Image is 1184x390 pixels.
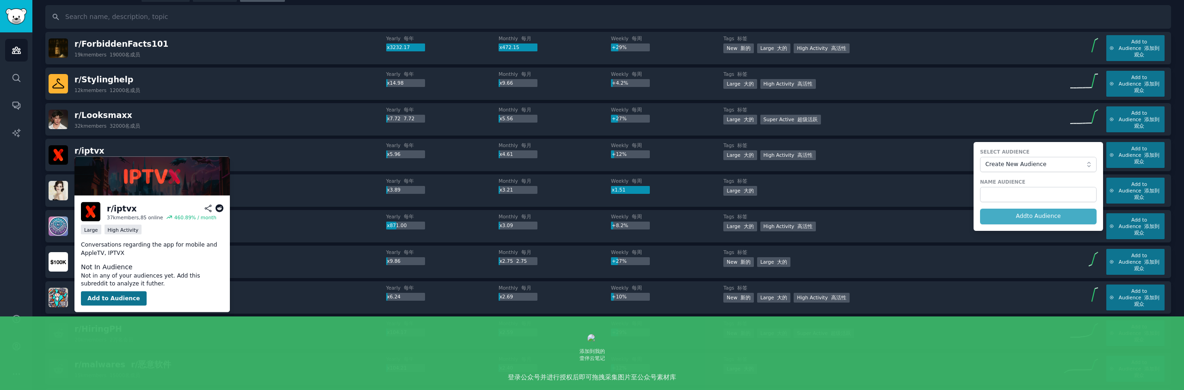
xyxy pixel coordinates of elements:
dt: Yearly [386,285,499,291]
font: 大的 [777,259,787,265]
font: 每周 [632,249,642,255]
font: 每月 [521,285,531,291]
font: 添加到观众 [1134,81,1159,93]
label: Name Audience [980,179,1097,185]
font: 每周 [632,285,642,291]
span: x4.61 [499,151,513,157]
div: Large [723,150,757,160]
img: GummySearch logo [6,8,27,25]
span: x5.56 [499,116,513,121]
dd: Not in any of your audiences yet. Add this subreddit to analyze it futher. [81,272,223,288]
font: 每周 [632,107,642,112]
span: Add to Audience [1117,74,1161,93]
span: Add to Audience [1117,288,1161,307]
font: 每周 [632,71,642,77]
font: 每年 [404,107,414,112]
span: Create New Audience [986,161,1087,169]
p: Conversations regarding the app for mobile and AppleTV, IPTVX [81,241,223,257]
span: x6.24 [387,294,401,299]
img: iptvx [74,157,230,196]
font: 2.75 [516,258,527,264]
button: Add to Audience 添加到观众 [1106,213,1165,239]
div: 19k members [74,51,140,58]
img: DressesPorn [49,181,68,200]
font: 标签 [737,107,747,112]
span: r/ Looksmaxx [74,111,132,120]
span: x9.66 [499,80,513,86]
span: Add to Audience [1117,38,1161,58]
span: +8.2% [612,223,628,228]
div: 37k members, 85 online [107,214,163,221]
dt: Tags [723,71,1061,77]
dt: Tags [723,213,1061,220]
button: Add to Audience 添加到观众 [1106,249,1165,275]
font: 每周 [632,214,642,219]
dt: Weekly [611,285,723,291]
font: 12000名成员 [110,87,140,93]
font: 每月 [521,249,531,255]
font: 每年 [404,142,414,148]
dt: Tags [723,35,1061,42]
div: High Activity [105,225,142,235]
div: Large [723,115,757,124]
dt: Yearly [386,35,499,42]
div: Super Active [760,115,821,124]
dt: Monthly [499,249,611,255]
dt: Monthly [499,213,611,220]
span: x1.51 [612,187,626,192]
div: High Activity [794,43,849,53]
font: 添加到观众 [1134,45,1159,57]
div: High Activity [760,222,816,231]
font: 每周 [632,36,642,41]
div: High Activity [794,293,849,303]
dt: Monthly [499,71,611,77]
dt: Yearly [386,249,499,255]
dt: Yearly [386,213,499,220]
font: 大的 [777,295,787,300]
div: Large [723,79,757,89]
div: New [723,257,754,267]
font: 19000名成员 [110,52,140,57]
font: 每年 [404,71,414,77]
img: IndianCivicFails [49,288,68,307]
dt: Monthly [499,35,611,42]
font: 标签 [737,214,747,219]
div: 32k members [74,123,140,129]
button: Add to Audience 添加到观众 [1106,35,1165,61]
div: 460.89 % / month [174,214,216,221]
font: 每月 [521,178,531,184]
dt: Tags [723,106,1061,113]
span: Add to Audience [1117,110,1161,129]
font: 大的 [744,81,754,87]
button: Create New Audience [980,157,1097,173]
dt: Tags [723,178,1061,184]
dt: Weekly [611,106,723,113]
font: 每月 [521,214,531,219]
div: r/ iptvx [107,203,137,214]
div: Large [757,293,790,303]
font: 每年 [404,285,414,291]
span: x3.21 [499,187,513,192]
font: 添加到观众 [1134,152,1159,164]
font: 添加到观众 [1134,117,1159,129]
dt: Not In Audience [81,262,223,272]
font: 高活性 [831,45,846,51]
font: 大的 [744,188,754,193]
div: Large [723,186,757,196]
span: +10% [612,294,627,299]
button: Add to Audience 添加到观众 [1106,178,1165,204]
font: 新的 [740,295,751,300]
dt: Weekly [611,213,723,220]
font: 标签 [737,249,747,255]
font: 添加到观众 [1134,295,1159,307]
dt: Monthly [499,178,611,184]
font: 每年 [404,249,414,255]
font: 添加到观众 [1134,188,1159,200]
font: 大的 [777,45,787,51]
input: Search name, description, topic [45,5,1171,29]
dt: Yearly [386,106,499,113]
button: Add to Audience [81,291,147,306]
font: 7.72 [404,116,414,121]
img: iptvx [81,202,100,222]
div: Large [81,225,101,235]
